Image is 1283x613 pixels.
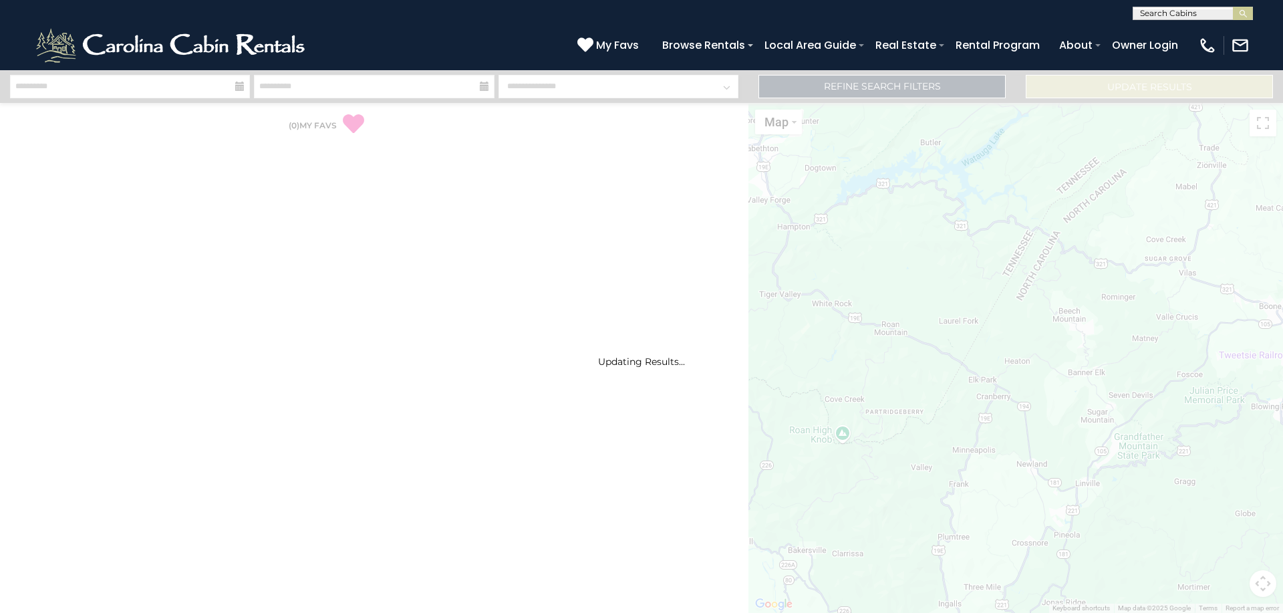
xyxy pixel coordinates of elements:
img: mail-regular-white.png [1231,36,1250,55]
a: Real Estate [869,33,943,57]
span: My Favs [596,37,639,53]
a: Rental Program [949,33,1046,57]
a: About [1052,33,1099,57]
a: My Favs [577,37,642,54]
a: Owner Login [1105,33,1185,57]
img: White-1-2.png [33,25,311,66]
img: phone-regular-white.png [1198,36,1217,55]
a: Local Area Guide [758,33,863,57]
a: Browse Rentals [656,33,752,57]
